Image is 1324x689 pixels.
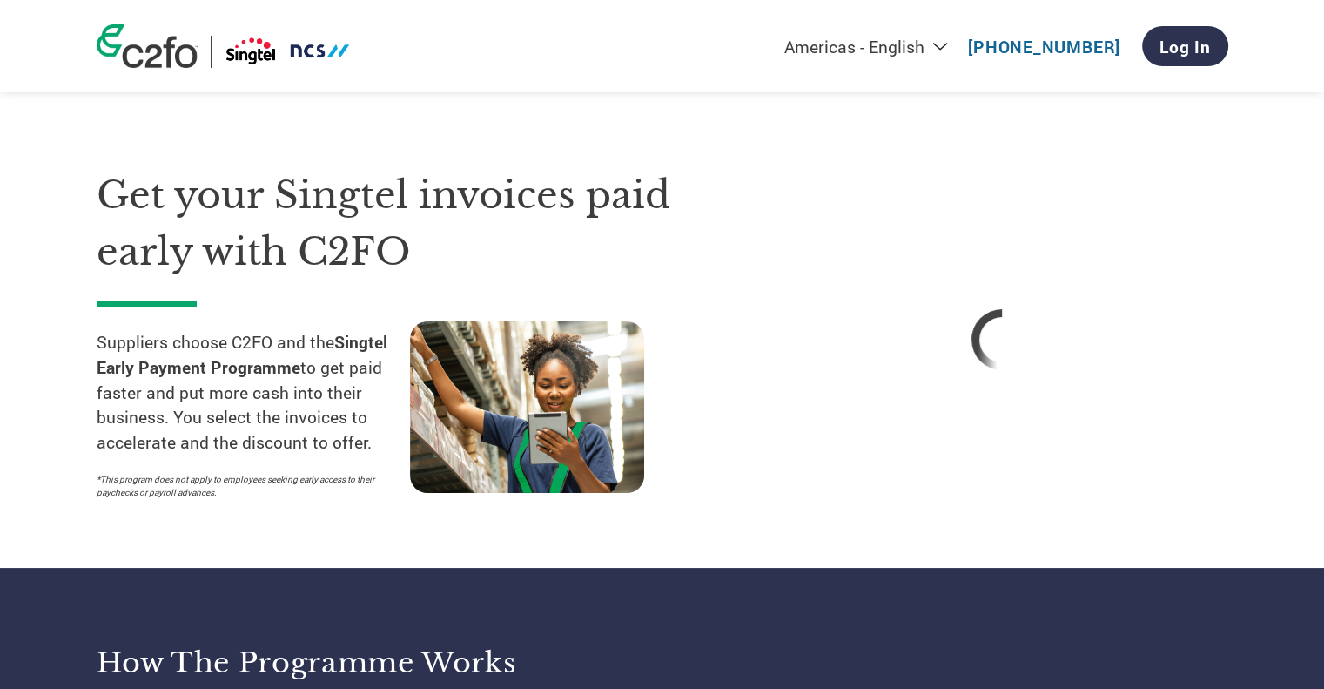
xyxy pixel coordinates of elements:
[97,473,393,499] p: *This program does not apply to employees seeking early access to their paychecks or payroll adva...
[97,330,410,456] p: Suppliers choose C2FO and the to get paid faster and put more cash into their business. You selec...
[1142,26,1228,66] a: Log In
[225,36,351,68] img: Singtel
[97,331,387,378] strong: Singtel Early Payment Programme
[97,24,198,68] img: c2fo logo
[97,645,641,680] h3: How the programme works
[968,36,1120,57] a: [PHONE_NUMBER]
[410,321,644,493] img: supply chain worker
[97,167,723,280] h1: Get your Singtel invoices paid early with C2FO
